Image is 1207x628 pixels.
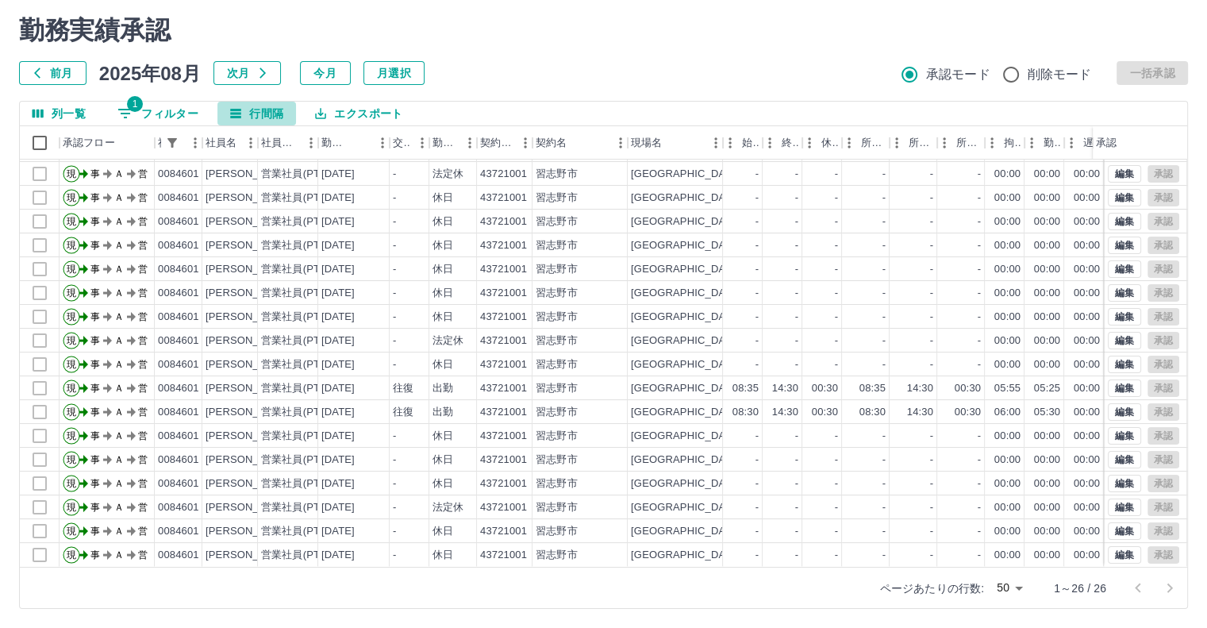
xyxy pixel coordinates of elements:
[20,102,98,125] button: 列選択
[393,238,396,253] div: -
[1034,262,1060,277] div: 00:00
[985,126,1024,160] div: 拘束
[432,214,453,229] div: 休日
[432,167,463,182] div: 法定休
[321,286,355,301] div: [DATE]
[390,126,429,160] div: 交通費
[432,238,453,253] div: 休日
[318,126,390,160] div: 勤務日
[99,61,201,85] h5: 2025年08月
[429,126,477,160] div: 勤務区分
[1108,260,1141,278] button: 編集
[158,214,199,229] div: 0084601
[882,262,886,277] div: -
[1108,237,1141,254] button: 編集
[835,310,838,325] div: -
[978,333,981,349] div: -
[704,131,728,155] button: メニュー
[480,167,527,182] div: 43721001
[1064,126,1104,160] div: 遅刻等
[1074,381,1100,396] div: 00:00
[978,238,981,253] div: -
[393,357,396,372] div: -
[631,262,936,277] div: [GEOGRAPHIC_DATA][PERSON_NAME][GEOGRAPHIC_DATA]
[755,214,759,229] div: -
[90,192,100,203] text: 事
[1074,286,1100,301] div: 00:00
[536,381,578,396] div: 習志野市
[410,131,434,155] button: メニュー
[393,333,396,349] div: -
[631,310,936,325] div: [GEOGRAPHIC_DATA][PERSON_NAME][GEOGRAPHIC_DATA]
[536,286,578,301] div: 習志野市
[371,131,394,155] button: メニュー
[67,383,76,394] text: 現
[261,126,299,160] div: 社員区分
[393,126,410,160] div: 交通費
[742,126,759,160] div: 始業
[609,131,632,155] button: メニュー
[1004,126,1021,160] div: 拘束
[795,286,798,301] div: -
[890,126,937,160] div: 所定終業
[393,214,396,229] div: -
[772,381,798,396] div: 14:30
[1108,475,1141,492] button: 編集
[19,61,86,85] button: 前月
[723,126,763,160] div: 始業
[67,287,76,299] text: 現
[67,359,76,370] text: 現
[1108,379,1141,397] button: 編集
[1096,126,1117,160] div: 承認
[1083,126,1101,160] div: 遅刻等
[835,191,838,206] div: -
[631,238,936,253] div: [GEOGRAPHIC_DATA][PERSON_NAME][GEOGRAPHIC_DATA]
[206,310,292,325] div: [PERSON_NAME]
[480,238,527,253] div: 43721001
[994,262,1021,277] div: 00:00
[19,15,1188,45] h2: 勤務実績承認
[755,262,759,277] div: -
[258,126,318,160] div: 社員区分
[536,167,578,182] div: 習志野市
[67,240,76,251] text: 現
[1034,310,1060,325] div: 00:00
[812,381,838,396] div: 00:30
[480,286,527,301] div: 43721001
[321,381,355,396] div: [DATE]
[138,264,148,275] text: 営
[261,310,344,325] div: 営業社員(PT契約)
[67,168,76,179] text: 現
[432,191,453,206] div: 休日
[930,167,933,182] div: -
[755,286,759,301] div: -
[458,131,482,155] button: メニュー
[1034,333,1060,349] div: 00:00
[393,262,396,277] div: -
[138,240,148,251] text: 営
[206,286,292,301] div: [PERSON_NAME]
[67,192,76,203] text: 現
[480,214,527,229] div: 43721001
[513,131,537,155] button: メニュー
[1074,167,1100,182] div: 00:00
[1034,357,1060,372] div: 00:00
[348,132,371,154] button: ソート
[1074,357,1100,372] div: 00:00
[994,214,1021,229] div: 00:00
[206,381,292,396] div: [PERSON_NAME]
[795,214,798,229] div: -
[321,310,355,325] div: [DATE]
[763,126,802,160] div: 終業
[114,192,124,203] text: Ａ
[202,126,258,160] div: 社員名
[755,357,759,372] div: -
[536,126,567,160] div: 契約名
[67,311,76,322] text: 現
[480,310,527,325] div: 43721001
[1108,332,1141,349] button: 編集
[1093,126,1175,160] div: 承認
[1108,451,1141,468] button: 編集
[1108,213,1141,230] button: 編集
[261,381,344,396] div: 営業社員(PT契約)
